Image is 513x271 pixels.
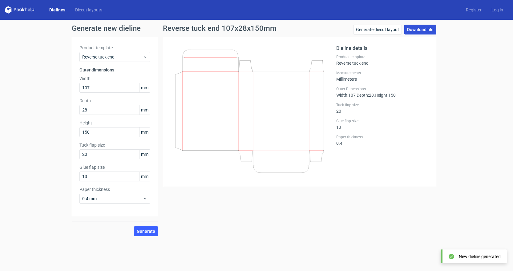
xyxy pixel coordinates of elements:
span: Width : 107 [336,93,356,98]
h1: Reverse tuck end 107x28x150mm [163,25,277,32]
h2: Dieline details [336,45,429,52]
h1: Generate new dieline [72,25,441,32]
a: Generate diecut layout [353,25,402,34]
label: Depth [79,98,150,104]
div: Millimeters [336,71,429,82]
a: Log in [487,7,508,13]
label: Product template [79,45,150,51]
div: 20 [336,103,429,114]
span: , Depth : 28 [356,93,374,98]
span: , Height : 150 [374,93,396,98]
span: mm [139,172,150,181]
span: mm [139,105,150,115]
div: 13 [336,119,429,130]
span: Reverse tuck end [82,54,143,60]
label: Outer Dimensions [336,87,429,91]
span: mm [139,127,150,137]
a: Diecut layouts [70,7,107,13]
h3: Outer dimensions [79,67,150,73]
span: mm [139,83,150,92]
div: Reverse tuck end [336,55,429,66]
label: Paper thickness [336,135,429,140]
label: Width [79,75,150,82]
span: mm [139,150,150,159]
label: Tuck flap size [336,103,429,107]
a: Dielines [44,7,70,13]
a: Register [461,7,487,13]
label: Glue flap size [336,119,429,123]
label: Paper thickness [79,186,150,192]
a: Download file [404,25,436,34]
div: 0.4 [336,135,429,146]
span: Generate [137,229,155,233]
label: Measurements [336,71,429,75]
label: Glue flap size [79,164,150,170]
label: Tuck flap size [79,142,150,148]
span: 0.4 mm [82,196,143,202]
label: Height [79,120,150,126]
label: Product template [336,55,429,59]
div: New dieline generated [459,253,501,260]
button: Generate [134,226,158,236]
